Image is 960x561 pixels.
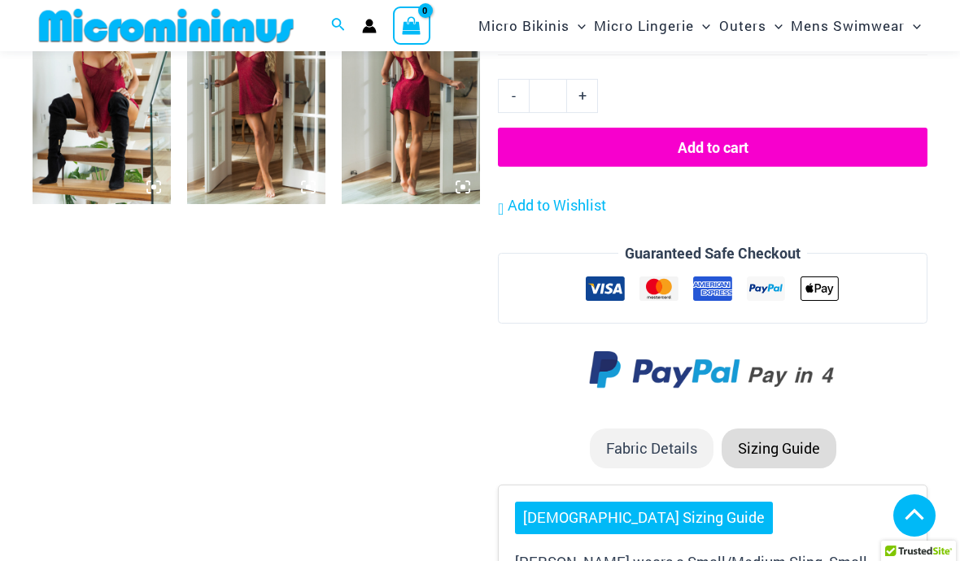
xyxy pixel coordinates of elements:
[594,5,694,46] span: Micro Lingerie
[33,7,300,44] img: MM SHOP LOGO FLAT
[515,502,773,534] a: [DEMOGRAPHIC_DATA] Sizing Guide
[498,79,529,113] a: -
[791,5,905,46] span: Mens Swimwear
[567,79,598,113] a: +
[569,5,586,46] span: Menu Toggle
[529,79,567,113] input: Product quantity
[498,128,927,167] button: Add to cart
[331,15,346,37] a: Search icon link
[715,5,787,46] a: OutersMenu ToggleMenu Toggle
[766,5,783,46] span: Menu Toggle
[508,195,606,215] span: Add to Wishlist
[362,19,377,33] a: Account icon link
[478,5,569,46] span: Micro Bikinis
[905,5,921,46] span: Menu Toggle
[590,5,714,46] a: Micro LingerieMenu ToggleMenu Toggle
[722,428,836,469] li: Sizing Guide
[393,7,430,44] a: View Shopping Cart, empty
[787,5,925,46] a: Mens SwimwearMenu ToggleMenu Toggle
[719,5,766,46] span: Outers
[498,194,606,218] a: Add to Wishlist
[694,5,710,46] span: Menu Toggle
[474,5,590,46] a: Micro BikinisMenu ToggleMenu Toggle
[618,241,807,266] legend: Guaranteed Safe Checkout
[472,2,927,49] nav: Site Navigation
[590,428,713,469] li: Fabric Details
